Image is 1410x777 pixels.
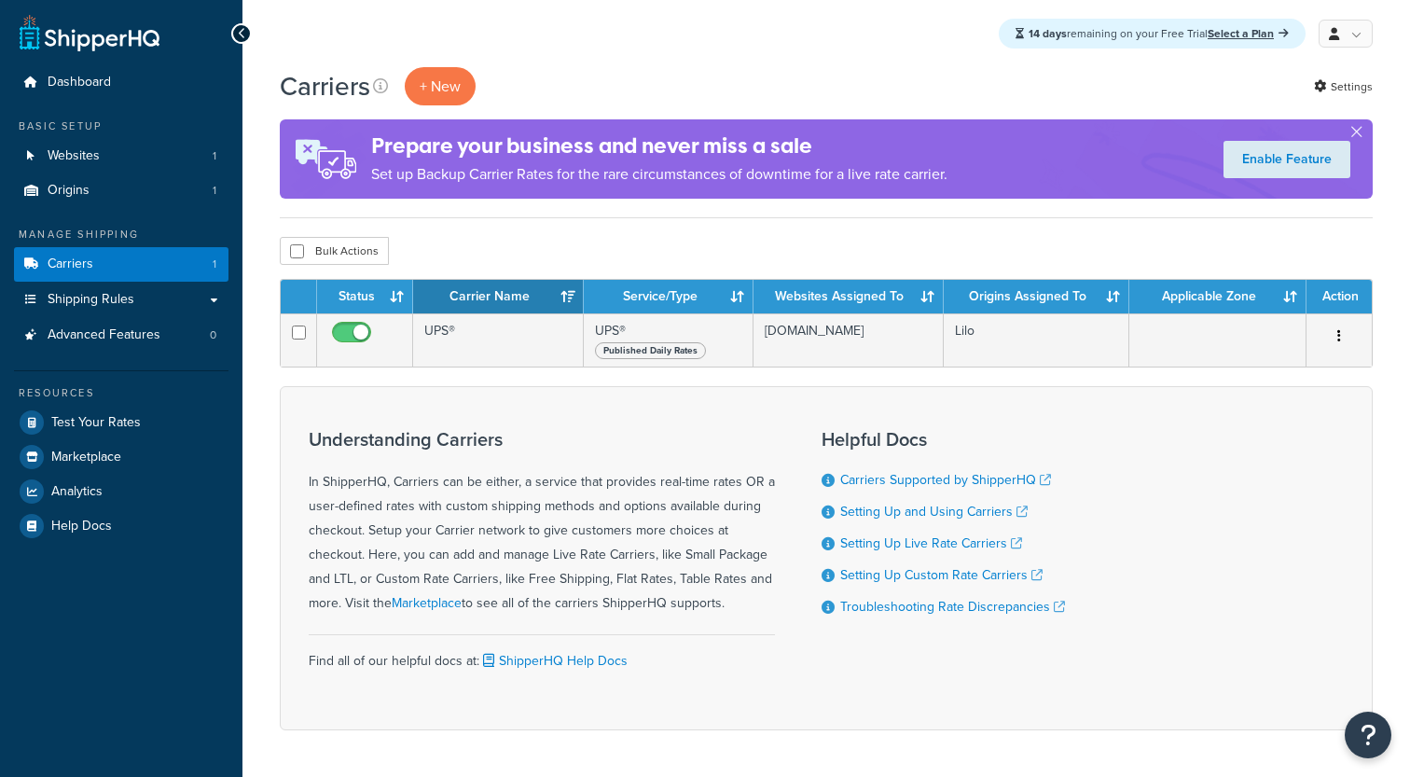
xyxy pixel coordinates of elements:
[213,257,216,272] span: 1
[51,519,112,534] span: Help Docs
[210,327,216,343] span: 0
[280,68,370,104] h1: Carriers
[595,342,706,359] span: Published Daily Rates
[822,429,1065,450] h3: Helpful Docs
[584,280,753,313] th: Service/Type: activate to sort column ascending
[944,280,1129,313] th: Origins Assigned To: activate to sort column ascending
[1129,280,1306,313] th: Applicable Zone: activate to sort column ascending
[48,292,134,308] span: Shipping Rules
[840,502,1028,521] a: Setting Up and Using Carriers
[51,415,141,431] span: Test Your Rates
[14,509,228,543] a: Help Docs
[14,318,228,353] a: Advanced Features 0
[584,313,753,367] td: UPS®
[14,318,228,353] li: Advanced Features
[14,283,228,317] a: Shipping Rules
[944,313,1129,367] td: Lilo
[213,148,216,164] span: 1
[309,634,775,673] div: Find all of our helpful docs at:
[392,593,462,613] a: Marketplace
[753,313,943,367] td: [DOMAIN_NAME]
[280,119,371,199] img: ad-rules-rateshop-fe6ec290ccb7230408bd80ed9643f0289d75e0ffd9eb532fc0e269fcd187b520.png
[309,429,775,450] h3: Understanding Carriers
[48,257,93,272] span: Carriers
[479,651,628,671] a: ShipperHQ Help Docs
[14,65,228,100] a: Dashboard
[1029,25,1067,42] strong: 14 days
[753,280,943,313] th: Websites Assigned To: activate to sort column ascending
[14,406,228,439] a: Test Your Rates
[1223,141,1350,178] a: Enable Feature
[48,75,111,90] span: Dashboard
[14,173,228,208] a: Origins 1
[840,534,1022,553] a: Setting Up Live Rate Carriers
[14,475,228,508] a: Analytics
[14,440,228,474] a: Marketplace
[1208,25,1289,42] a: Select a Plan
[14,247,228,282] a: Carriers 1
[48,148,100,164] span: Websites
[14,385,228,401] div: Resources
[309,429,775,616] div: In ShipperHQ, Carriers can be either, a service that provides real-time rates OR a user-defined r...
[48,183,90,199] span: Origins
[213,183,216,199] span: 1
[840,470,1051,490] a: Carriers Supported by ShipperHQ
[48,327,160,343] span: Advanced Features
[20,14,159,51] a: ShipperHQ Home
[1314,74,1373,100] a: Settings
[371,131,947,161] h4: Prepare your business and never miss a sale
[280,237,389,265] button: Bulk Actions
[840,597,1065,617] a: Troubleshooting Rate Discrepancies
[1306,280,1372,313] th: Action
[413,313,584,367] td: UPS®
[51,484,103,500] span: Analytics
[1345,712,1391,758] button: Open Resource Center
[317,280,413,313] th: Status: activate to sort column ascending
[371,161,947,187] p: Set up Backup Carrier Rates for the rare circumstances of downtime for a live rate carrier.
[999,19,1306,49] div: remaining on your Free Trial
[14,139,228,173] li: Websites
[51,450,121,465] span: Marketplace
[14,118,228,134] div: Basic Setup
[14,173,228,208] li: Origins
[14,227,228,243] div: Manage Shipping
[405,67,476,105] button: + New
[840,565,1043,585] a: Setting Up Custom Rate Carriers
[14,139,228,173] a: Websites 1
[413,280,584,313] th: Carrier Name: activate to sort column ascending
[14,247,228,282] li: Carriers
